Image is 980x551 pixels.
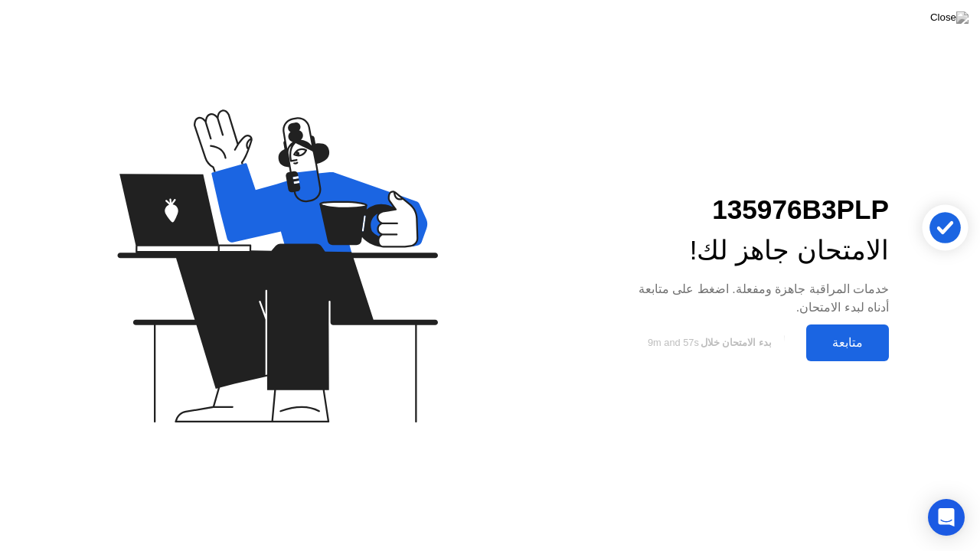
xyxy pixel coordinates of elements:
button: متابعة [806,324,889,361]
span: 9m and 57s [648,337,699,348]
img: Close [930,11,969,24]
div: 135976B3PLP [619,190,889,230]
button: بدء الامتحان خلال9m and 57s [619,328,799,357]
div: Open Intercom Messenger [928,499,965,536]
div: متابعة [811,335,884,350]
div: الامتحان جاهز لك! [619,230,889,271]
div: خدمات المراقبة جاهزة ومفعلة. اضغط على متابعة أدناه لبدء الامتحان. [619,280,889,317]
